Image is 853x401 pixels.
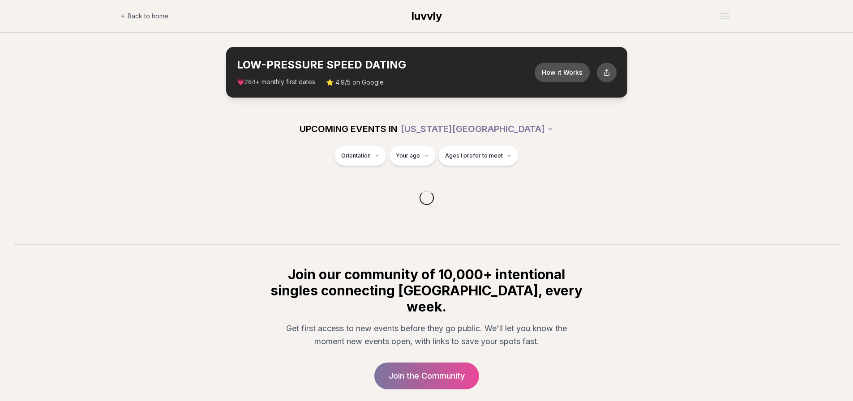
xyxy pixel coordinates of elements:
[341,152,371,159] span: Orientation
[411,9,442,22] span: luvvly
[120,7,168,25] a: Back to home
[445,152,503,159] span: Ages I prefer to meet
[237,58,535,72] h2: LOW-PRESSURE SPEED DATING
[244,79,256,86] span: 264
[128,12,168,21] span: Back to home
[411,9,442,23] a: luvvly
[237,77,315,87] span: 💗 + monthly first dates
[401,119,554,139] button: [US_STATE][GEOGRAPHIC_DATA]
[535,63,590,82] button: How it Works
[326,78,384,87] span: ⭐ 4.9/5 on Google
[335,146,386,166] button: Orientation
[300,123,397,135] span: UPCOMING EVENTS IN
[396,152,420,159] span: Your age
[717,9,733,23] button: Open menu
[276,322,577,348] p: Get first access to new events before they go public. We'll let you know the moment new events op...
[439,146,518,166] button: Ages I prefer to meet
[269,266,584,315] h2: Join our community of 10,000+ intentional singles connecting [GEOGRAPHIC_DATA], every week.
[390,146,435,166] button: Your age
[374,363,479,389] a: Join the Community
